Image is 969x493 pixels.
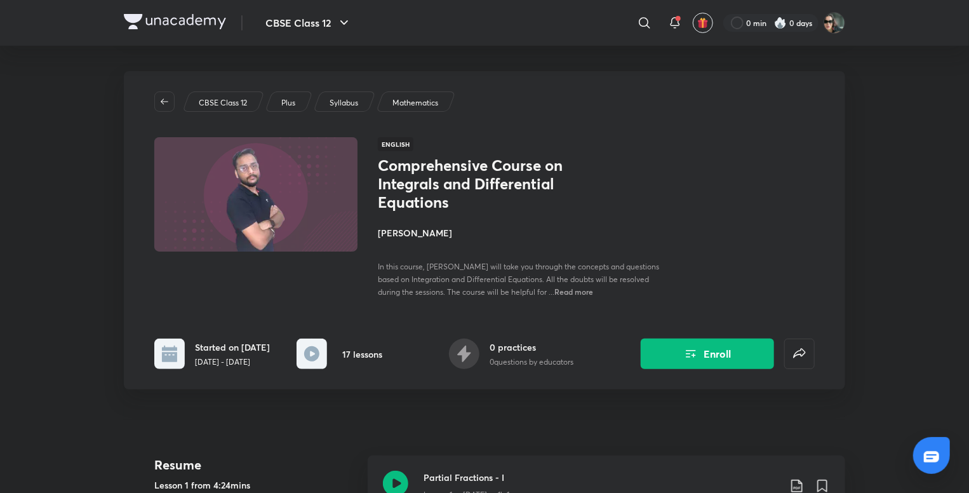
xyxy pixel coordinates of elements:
[697,17,709,29] img: avatar
[693,13,713,33] button: avatar
[199,97,247,109] p: CBSE Class 12
[330,97,358,109] p: Syllabus
[152,136,359,253] img: Thumbnail
[197,97,250,109] a: CBSE Class 12
[195,341,270,354] h6: Started on [DATE]
[490,356,573,368] p: 0 questions by educators
[258,10,359,36] button: CBSE Class 12
[392,97,438,109] p: Mathematics
[490,341,573,354] h6: 0 practices
[641,339,774,369] button: Enroll
[154,456,358,475] h4: Resume
[391,97,441,109] a: Mathematics
[824,12,845,34] img: Arihant
[195,356,270,368] p: [DATE] - [DATE]
[279,97,298,109] a: Plus
[774,17,787,29] img: streak
[328,97,361,109] a: Syllabus
[154,478,358,492] h5: Lesson 1 from 4:24mins
[784,339,815,369] button: false
[424,471,779,484] h3: Partial Fractions - I
[378,137,413,151] span: English
[124,14,226,29] img: Company Logo
[378,156,585,211] h1: Comprehensive Course on Integrals and Differential Equations
[281,97,295,109] p: Plus
[124,14,226,32] a: Company Logo
[378,226,662,240] h4: [PERSON_NAME]
[342,348,382,361] h6: 17 lessons
[554,287,593,297] span: Read more
[378,262,659,297] span: In this course, [PERSON_NAME] will take you through the concepts and questions based on Integrati...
